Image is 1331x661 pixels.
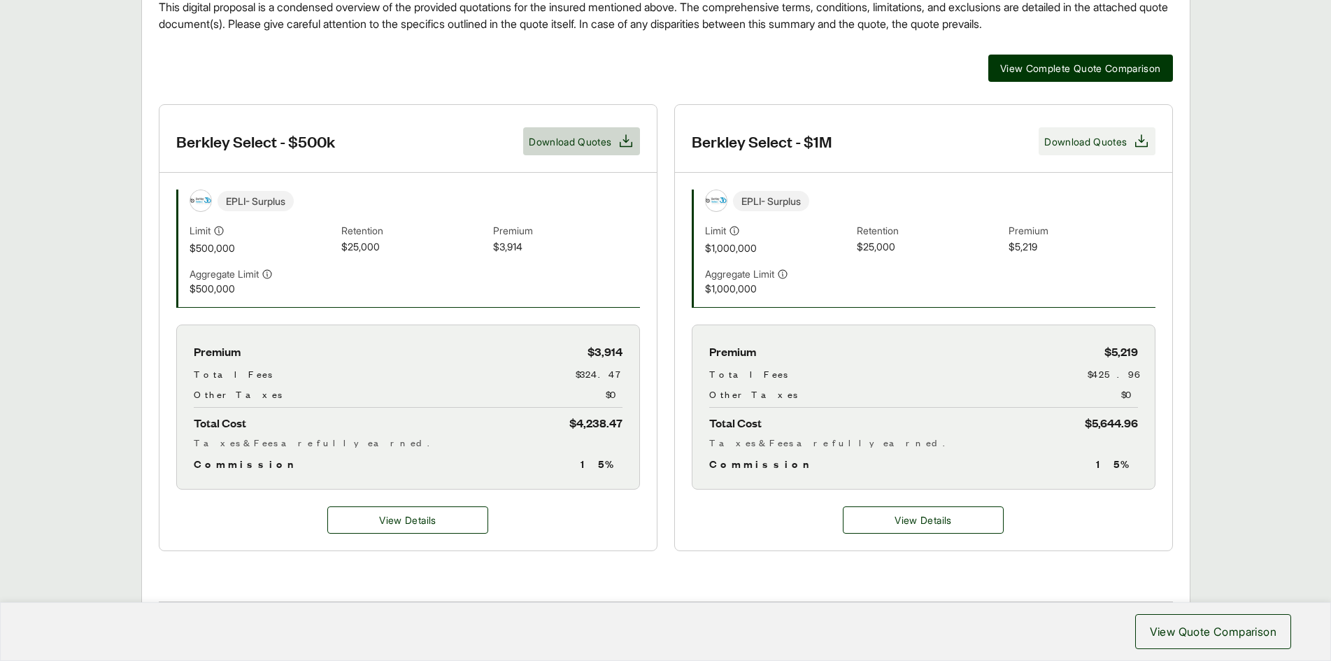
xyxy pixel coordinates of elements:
[176,131,335,152] h3: Berkley Select - $500k
[1000,61,1161,76] span: View Complete Quote Comparison
[1088,367,1138,381] span: $425.96
[606,387,622,401] span: $0
[194,387,282,401] span: Other Taxes
[1085,413,1138,432] span: $5,644.96
[529,134,611,149] span: Download Quotes
[709,367,788,381] span: Total Fees
[857,223,1003,239] span: Retention
[493,223,639,239] span: Premium
[857,239,1003,255] span: $25,000
[218,191,294,211] span: EPLI - Surplus
[588,342,622,361] span: $3,914
[190,190,211,211] img: Berkley Select
[1009,239,1155,255] span: $5,219
[709,455,816,472] span: Commission
[341,223,487,239] span: Retention
[1009,223,1155,239] span: Premium
[843,506,1004,534] button: View Details
[705,266,774,281] span: Aggregate Limit
[692,131,832,152] h3: Berkley Select - $1M
[709,413,762,432] span: Total Cost
[1096,455,1138,472] span: 15 %
[1044,134,1127,149] span: Download Quotes
[1150,623,1276,640] span: View Quote Comparison
[569,413,622,432] span: $4,238.47
[190,266,259,281] span: Aggregate Limit
[190,241,336,255] span: $500,000
[194,413,246,432] span: Total Cost
[895,513,951,527] span: View Details
[194,455,300,472] span: Commission
[705,281,851,296] span: $1,000,000
[194,435,622,450] div: Taxes & Fees are fully earned.
[709,435,1138,450] div: Taxes & Fees are fully earned.
[705,241,851,255] span: $1,000,000
[327,506,488,534] a: Berkley Select - $500k details
[843,506,1004,534] a: Berkley Select - $1M details
[493,239,639,255] span: $3,914
[194,367,272,381] span: Total Fees
[194,342,241,361] span: Premium
[190,223,211,238] span: Limit
[1039,127,1155,155] button: Download Quotes
[1135,614,1291,649] button: View Quote Comparison
[709,342,756,361] span: Premium
[341,239,487,255] span: $25,000
[576,367,622,381] span: $324.47
[1121,387,1138,401] span: $0
[190,281,336,296] span: $500,000
[705,223,726,238] span: Limit
[706,190,727,211] img: Berkley Select
[523,127,639,155] button: Download Quotes
[581,455,622,472] span: 15 %
[327,506,488,534] button: View Details
[379,513,436,527] span: View Details
[988,55,1173,82] button: View Complete Quote Comparison
[709,387,797,401] span: Other Taxes
[733,191,809,211] span: EPLI - Surplus
[1104,342,1138,361] span: $5,219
